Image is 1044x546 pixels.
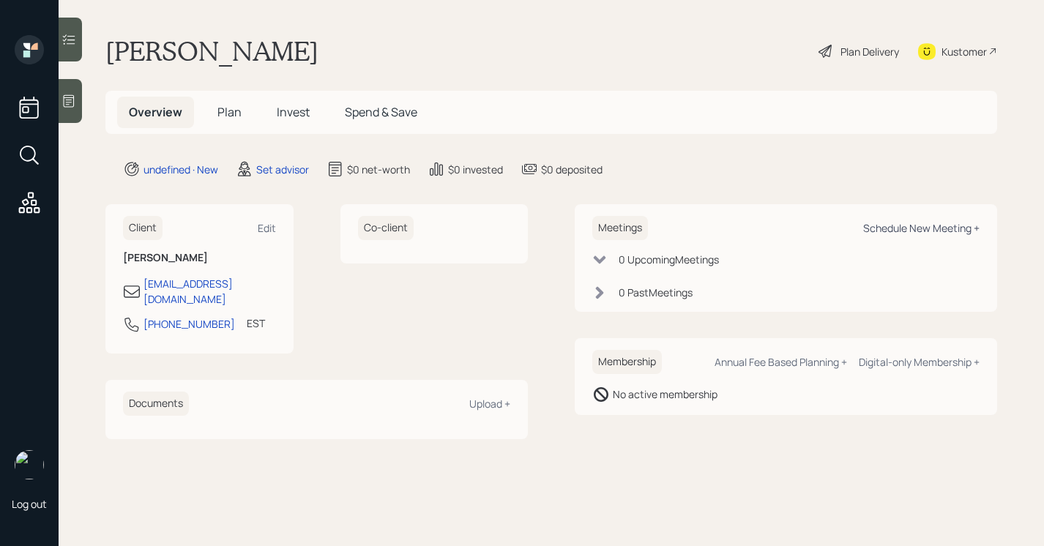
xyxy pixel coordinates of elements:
[143,316,235,332] div: [PHONE_NUMBER]
[592,350,662,374] h6: Membership
[347,162,410,177] div: $0 net-worth
[217,104,242,120] span: Plan
[247,315,265,331] div: EST
[256,162,309,177] div: Set advisor
[258,221,276,235] div: Edit
[840,44,899,59] div: Plan Delivery
[143,276,276,307] div: [EMAIL_ADDRESS][DOMAIN_NAME]
[123,392,189,416] h6: Documents
[143,162,218,177] div: undefined · New
[715,355,847,369] div: Annual Fee Based Planning +
[613,386,717,402] div: No active membership
[345,104,417,120] span: Spend & Save
[12,497,47,511] div: Log out
[859,355,980,369] div: Digital-only Membership +
[15,450,44,479] img: retirable_logo.png
[123,216,163,240] h6: Client
[105,35,318,67] h1: [PERSON_NAME]
[592,216,648,240] h6: Meetings
[469,397,510,411] div: Upload +
[123,252,276,264] h6: [PERSON_NAME]
[942,44,987,59] div: Kustomer
[129,104,182,120] span: Overview
[619,252,719,267] div: 0 Upcoming Meeting s
[541,162,603,177] div: $0 deposited
[619,285,693,300] div: 0 Past Meeting s
[277,104,310,120] span: Invest
[448,162,503,177] div: $0 invested
[358,216,414,240] h6: Co-client
[863,221,980,235] div: Schedule New Meeting +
